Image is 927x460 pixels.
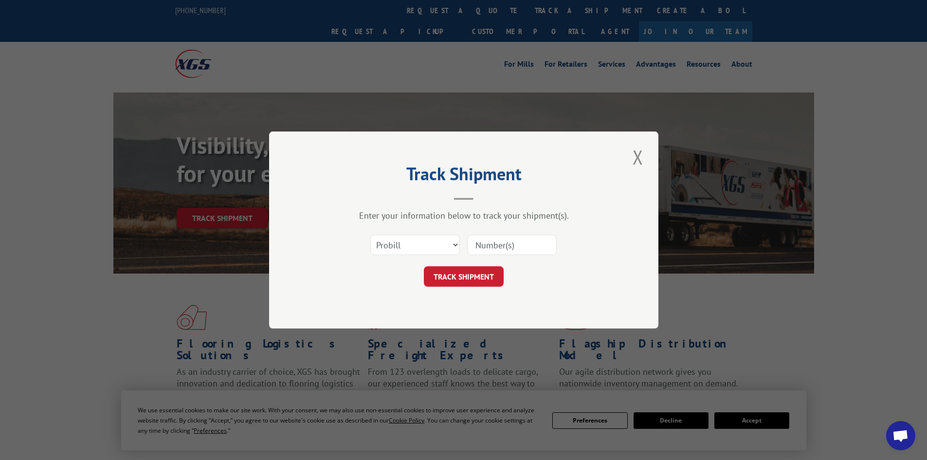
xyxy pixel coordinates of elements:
input: Number(s) [467,235,557,255]
a: Open chat [886,421,915,450]
button: Close modal [630,144,646,170]
div: Enter your information below to track your shipment(s). [318,210,610,221]
button: TRACK SHIPMENT [424,266,504,287]
h2: Track Shipment [318,167,610,185]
